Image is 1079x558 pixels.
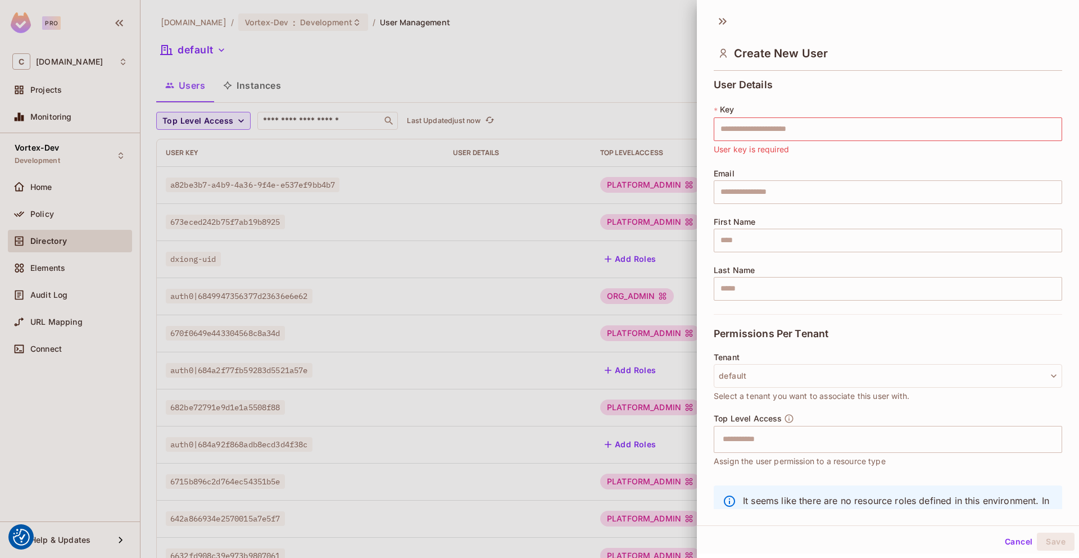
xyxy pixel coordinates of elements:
button: Consent Preferences [13,529,30,546]
span: User key is required [714,143,789,156]
button: Cancel [1000,533,1037,551]
span: Top Level Access [714,414,782,423]
button: Open [1056,438,1058,440]
span: Assign the user permission to a resource type [714,455,886,468]
button: default [714,364,1062,388]
img: Revisit consent button [13,529,30,546]
span: Permissions Per Tenant [714,328,828,339]
span: Create New User [734,47,828,60]
span: First Name [714,217,756,226]
button: Save [1037,533,1075,551]
span: Last Name [714,266,755,275]
span: User Details [714,79,773,90]
span: Tenant [714,353,740,362]
span: Select a tenant you want to associate this user with. [714,390,909,402]
p: It seems like there are no resource roles defined in this environment. In order to assign resourc... [743,495,1053,532]
span: Email [714,169,735,178]
span: Key [720,105,734,114]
